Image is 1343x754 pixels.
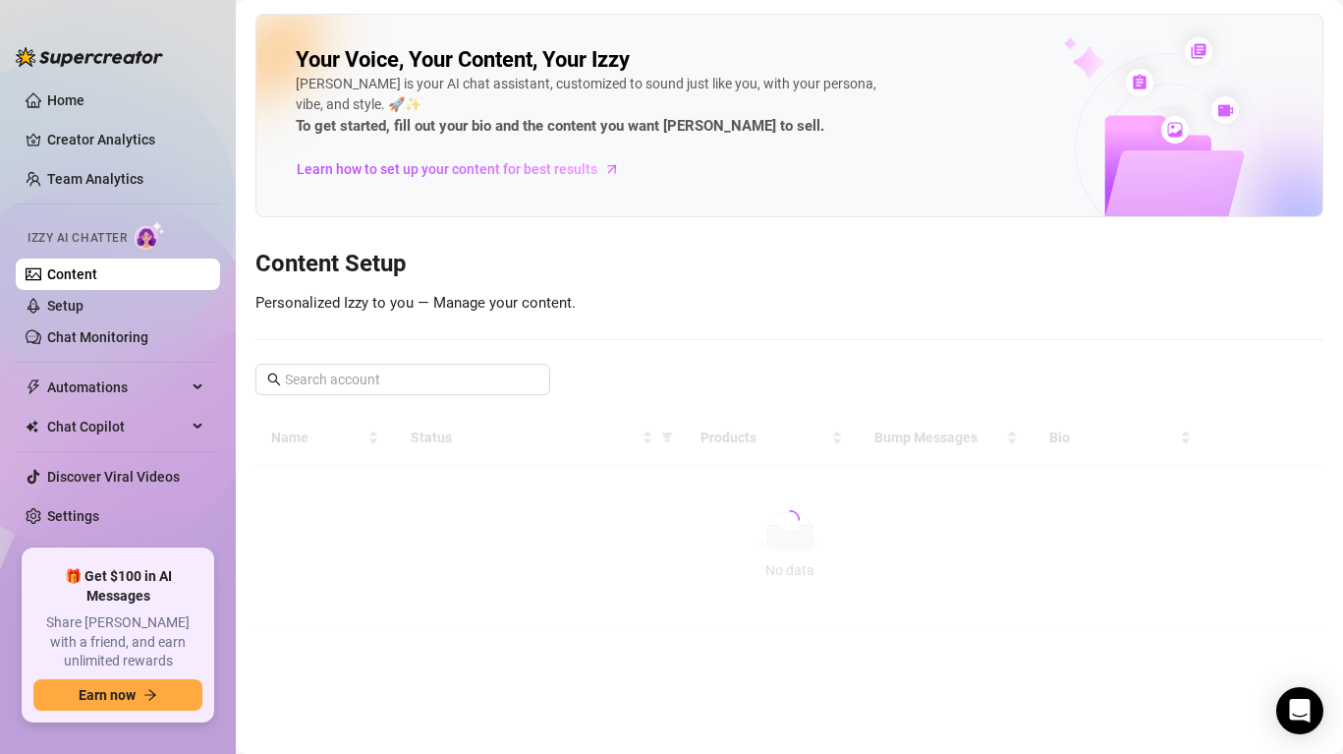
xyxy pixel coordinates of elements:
button: Earn nowarrow-right [33,679,202,711]
input: Search account [285,369,523,390]
h3: Content Setup [255,249,1323,280]
span: Learn how to set up your content for best results [297,158,597,180]
span: Automations [47,372,187,403]
span: arrow-right [143,688,157,702]
a: Discover Viral Videos [47,469,180,485]
span: search [267,373,281,386]
span: Share [PERSON_NAME] with a friend, and earn unlimited rewards [33,613,202,671]
a: Home [47,92,84,108]
a: Setup [47,298,84,314]
img: ai-chatter-content-library-cLFOSyPT.png [1018,16,1322,216]
span: arrow-right [602,159,622,179]
span: loading [778,508,802,532]
div: Open Intercom Messenger [1276,687,1323,734]
a: Creator Analytics [47,124,204,155]
span: Personalized Izzy to you — Manage your content. [255,294,576,312]
div: [PERSON_NAME] is your AI chat assistant, customized to sound just like you, with your persona, vi... [296,74,885,139]
img: logo-BBDzfeDw.svg [16,47,163,67]
img: Chat Copilot [26,420,38,434]
span: Izzy AI Chatter [28,229,127,248]
h2: Your Voice, Your Content, Your Izzy [296,46,630,74]
a: Team Analytics [47,171,143,187]
span: thunderbolt [26,379,41,395]
a: Learn how to set up your content for best results [296,153,635,185]
img: AI Chatter [135,221,165,250]
a: Chat Monitoring [47,329,148,345]
span: Chat Copilot [47,411,187,442]
a: Settings [47,508,99,524]
span: Earn now [79,687,136,703]
span: 🎁 Get $100 in AI Messages [33,567,202,606]
strong: To get started, fill out your bio and the content you want [PERSON_NAME] to sell. [296,117,824,135]
a: Content [47,266,97,282]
